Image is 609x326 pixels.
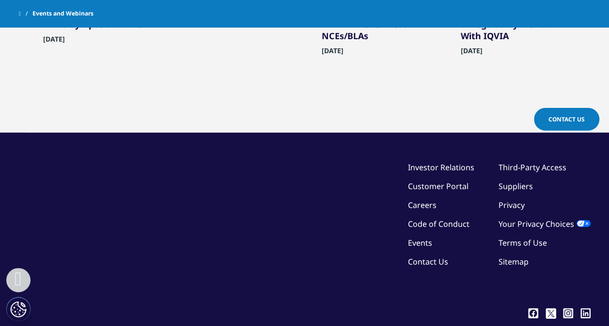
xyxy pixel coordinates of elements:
[499,200,525,210] a: Privacy
[499,219,591,229] a: Your Privacy Choices
[548,115,585,123] span: Contact Us
[461,46,483,61] span: [DATE]
[408,237,432,248] a: Events
[32,5,94,22] span: Events and Webinars
[408,181,468,192] a: Customer Portal
[408,256,448,267] a: Contact Us
[408,200,437,210] a: Careers
[6,297,31,321] button: Cookies Settings
[322,46,344,61] span: [DATE]
[43,34,65,49] span: [DATE]
[499,162,566,173] a: Third-Party Access
[408,162,474,173] a: Investor Relations
[499,256,529,267] a: Sitemap
[408,219,469,229] a: Code of Conduct
[534,108,599,131] a: Contact Us
[499,237,547,248] a: Terms of Use
[499,181,533,192] a: Suppliers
